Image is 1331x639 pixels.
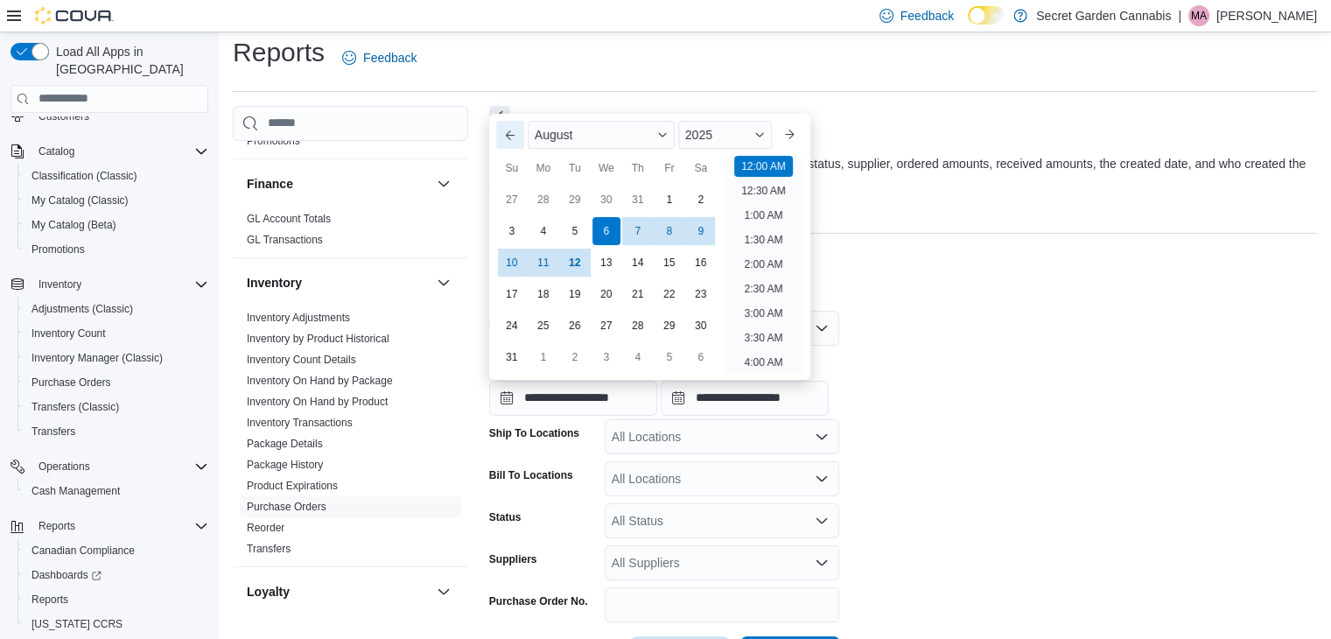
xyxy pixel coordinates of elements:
[535,128,573,142] span: August
[25,165,144,186] a: Classification (Classic)
[247,480,338,492] a: Product Expirations
[489,155,1308,192] div: View purchase order summaries. This includes the current status, supplier, ordered amounts, recei...
[1191,5,1207,26] span: MA
[18,188,215,213] button: My Catalog (Classic)
[247,501,326,513] a: Purchase Orders
[624,343,652,371] div: day-4
[247,311,350,325] span: Inventory Adjustments
[528,121,675,149] div: Button. Open the month selector. August is currently selected.
[18,370,215,395] button: Purchase Orders
[32,274,88,295] button: Inventory
[25,614,208,635] span: Washington CCRS
[655,186,683,214] div: day-1
[489,426,579,440] label: Ship To Locations
[25,348,208,369] span: Inventory Manager (Classic)
[4,272,215,297] button: Inventory
[247,274,302,291] h3: Inventory
[815,556,829,570] button: Open list of options
[498,280,526,308] div: day-17
[233,35,325,70] h1: Reports
[32,351,163,365] span: Inventory Manager (Classic)
[529,186,557,214] div: day-28
[968,6,1005,25] input: Dark Mode
[247,416,353,430] span: Inventory Transactions
[18,237,215,262] button: Promotions
[247,522,284,534] a: Reorder
[4,139,215,164] button: Catalog
[25,190,208,211] span: My Catalog (Classic)
[32,456,208,477] span: Operations
[247,396,388,408] a: Inventory On Hand by Product
[433,581,454,602] button: Loyalty
[529,343,557,371] div: day-1
[335,40,424,75] a: Feedback
[687,154,715,182] div: Sa
[247,135,300,147] a: Promotions
[489,468,573,482] label: Bill To Locations
[247,354,356,366] a: Inventory Count Details
[592,343,620,371] div: day-3
[655,217,683,245] div: day-8
[561,186,589,214] div: day-29
[498,154,526,182] div: Su
[687,312,715,340] div: day-30
[498,312,526,340] div: day-24
[25,397,126,418] a: Transfers (Classic)
[25,589,75,610] a: Reports
[529,154,557,182] div: Mo
[737,205,789,226] li: 1:00 AM
[35,7,114,25] img: Cova
[724,156,803,373] ul: Time
[32,302,133,316] span: Adjustments (Classic)
[18,479,215,503] button: Cash Management
[592,186,620,214] div: day-30
[18,164,215,188] button: Classification (Classic)
[18,297,215,321] button: Adjustments (Classic)
[25,421,82,442] a: Transfers
[32,425,75,439] span: Transfers
[32,141,81,162] button: Catalog
[247,521,284,535] span: Reorder
[18,538,215,563] button: Canadian Compliance
[25,323,208,344] span: Inventory Count
[247,374,393,388] span: Inventory On Hand by Package
[32,327,106,341] span: Inventory Count
[529,217,557,245] div: day-4
[25,372,118,393] a: Purchase Orders
[247,212,331,226] span: GL Account Totals
[247,583,290,600] h3: Loyalty
[32,169,137,183] span: Classification (Classic)
[32,400,119,414] span: Transfers (Classic)
[561,154,589,182] div: Tu
[32,568,102,582] span: Dashboards
[25,421,208,442] span: Transfers
[433,173,454,194] button: Finance
[25,565,109,586] a: Dashboards
[678,121,772,149] div: Button. Open the year selector. 2025 is currently selected.
[687,343,715,371] div: day-6
[32,593,68,607] span: Reports
[655,154,683,182] div: Fr
[25,298,208,319] span: Adjustments (Classic)
[247,312,350,324] a: Inventory Adjustments
[433,272,454,293] button: Inventory
[247,479,338,493] span: Product Expirations
[18,563,215,587] a: Dashboards
[489,106,510,127] button: Next
[247,213,331,225] a: GL Account Totals
[247,332,389,346] span: Inventory by Product Historical
[39,109,89,123] span: Customers
[737,352,789,373] li: 4:00 AM
[529,249,557,277] div: day-11
[247,417,353,429] a: Inventory Transactions
[4,103,215,129] button: Customers
[233,307,468,566] div: Inventory
[1178,5,1181,26] p: |
[592,312,620,340] div: day-27
[39,460,90,474] span: Operations
[247,175,293,193] h3: Finance
[489,510,522,524] label: Status
[561,343,589,371] div: day-2
[247,233,323,247] span: GL Transactions
[737,278,789,299] li: 2:30 AM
